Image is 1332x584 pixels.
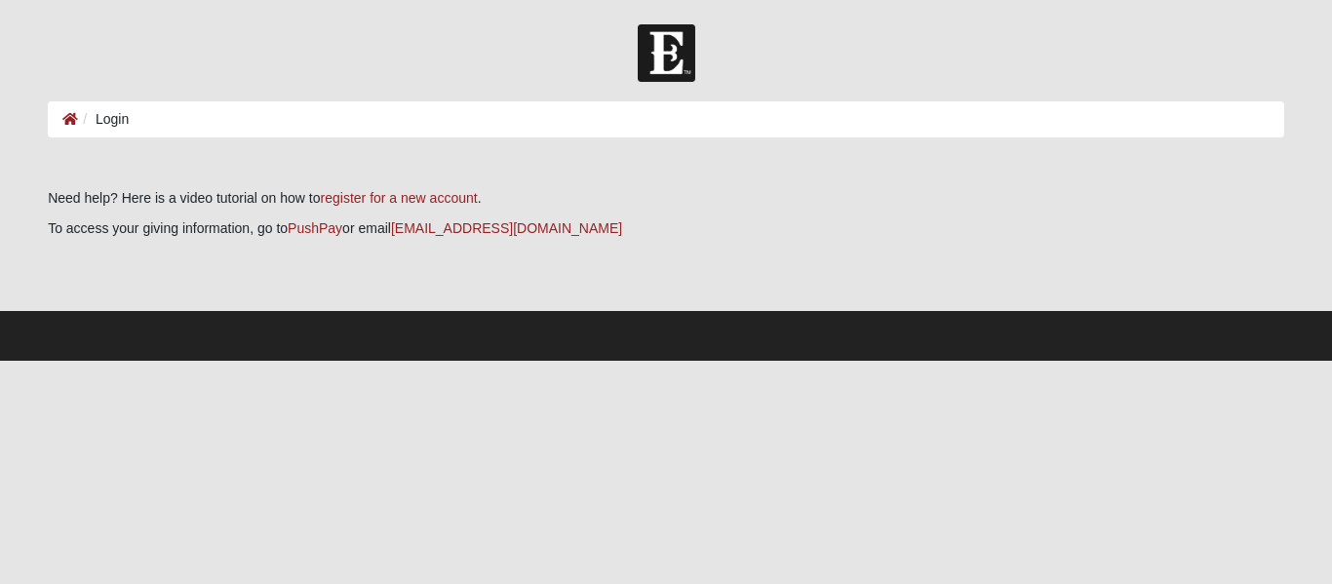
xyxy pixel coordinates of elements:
a: PushPay [288,220,342,236]
p: To access your giving information, go to or email [48,218,1284,239]
li: Login [78,109,129,130]
p: Need help? Here is a video tutorial on how to . [48,188,1284,209]
img: Church of Eleven22 Logo [638,24,695,82]
a: register for a new account [321,190,478,206]
a: [EMAIL_ADDRESS][DOMAIN_NAME] [391,220,622,236]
